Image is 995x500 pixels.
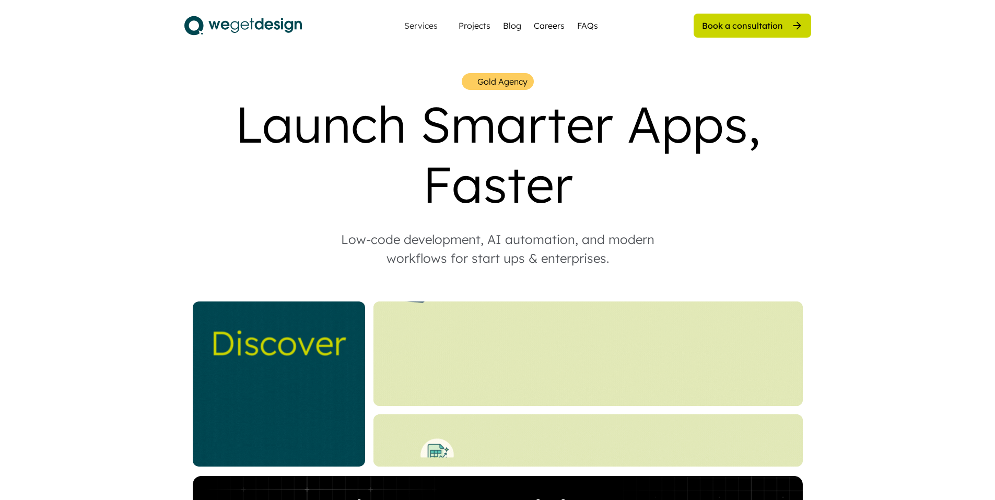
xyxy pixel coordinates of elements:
img: Bottom%20Landing%20%281%29.gif [373,414,803,467]
div: Launch Smarter Apps, Faster [184,94,811,214]
a: Blog [503,19,521,32]
div: Book a consultation [702,20,783,31]
div: Services [400,21,442,30]
a: Careers [534,19,565,32]
a: FAQs [577,19,598,32]
div: Low-code development, AI automation, and modern workflows for start ups & enterprises. [320,230,675,268]
div: Gold Agency [477,75,528,88]
img: logo.svg [184,13,302,39]
img: _Website%20Square%20V2%20%282%29.gif [193,301,365,467]
img: Website%20Landing%20%284%29.gif [373,301,803,406]
a: Projects [459,19,490,32]
img: yH5BAEAAAAALAAAAAABAAEAAAIBRAA7 [465,77,474,87]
